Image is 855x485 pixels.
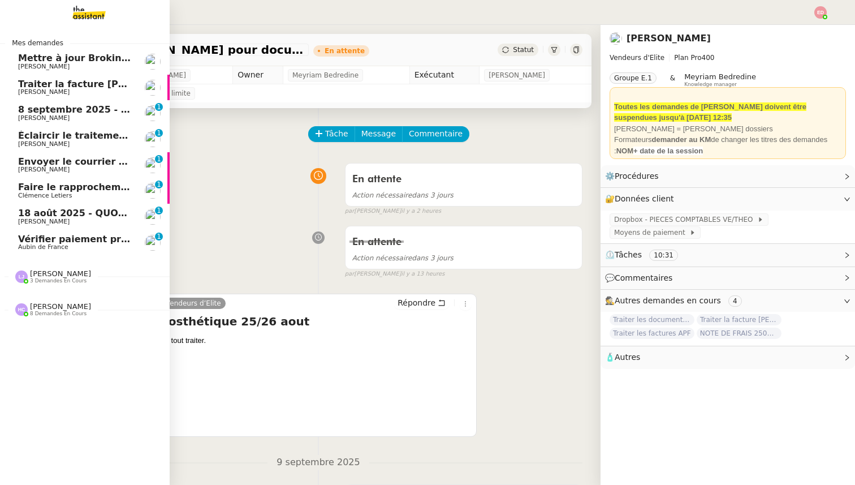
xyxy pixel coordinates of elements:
span: Traiter les documents administratifs APF [610,314,694,325]
span: 8 demandes en cours [30,311,87,317]
span: En attente [352,237,401,247]
nz-badge-sup: 1 [155,103,163,111]
span: 🔐 [605,192,679,205]
nz-badge-sup: 1 [155,155,163,163]
strong: NOM [616,147,633,155]
span: Meyriam Bedredine [684,72,756,81]
img: users%2F7K2oJOLpD4dpuCF1ASXv5r22U773%2Favatar%2Finterv002218.jpeg [145,157,161,173]
span: NOTE DE FRAIS 25025 - TAP ATOL - [GEOGRAPHIC_DATA] - [DATE] et [DATE] [697,328,781,339]
button: Message [355,126,403,142]
strong: demander au KM [651,135,711,144]
span: Message [361,127,396,140]
span: Mes demandes [5,37,70,49]
span: En attente [352,174,401,184]
span: 8 septembre 2025 - QUOTIDIEN Gestion boite mail Accounting [18,104,335,115]
button: Commentaire [402,126,469,142]
nz-badge-sup: 1 [155,233,163,241]
nz-badge-sup: 1 [155,181,163,188]
span: Faire le rapprochement bancaire [18,182,185,192]
span: Moyens de paiement [614,227,689,238]
span: Autres demandes en cours [615,296,721,305]
img: users%2FxgWPCdJhSBeE5T1N2ZiossozSlm1%2Favatar%2F5b22230b-e380-461f-81e9-808a3aa6de32 [145,80,161,96]
button: Répondre [394,297,450,309]
div: 🔐Données client [601,188,855,210]
span: Commentaire [409,127,463,140]
span: il y a 13 heures [401,269,444,279]
div: ⚙️Procédures [601,165,855,187]
img: users%2FxgWPCdJhSBeE5T1N2ZiossozSlm1%2Favatar%2F5b22230b-e380-461f-81e9-808a3aa6de32 [610,32,622,45]
span: Dropbox - PIECES COMPTABLES VE/THEO [614,214,757,225]
img: users%2Fa6PbEmLwvGXylUqKytRPpDpAx153%2Favatar%2Ffanny.png [145,105,161,121]
a: Théo Vendeurs d’Elite [142,298,226,308]
span: [PERSON_NAME] [18,63,70,70]
a: [PERSON_NAME] [627,33,711,44]
span: Action nécessaire [352,254,412,262]
span: [PERSON_NAME] [18,218,70,225]
span: par [345,269,355,279]
small: [PERSON_NAME] [345,269,445,279]
span: 💬 [605,273,677,282]
p: 1 [157,207,161,217]
div: Je n'ai pas encore eu le temps de tout traiter. [59,335,472,346]
div: En attente [325,48,365,54]
p: 1 [157,181,161,191]
p: 1 [157,155,161,165]
span: Aubin de France [18,243,68,251]
div: 💬Commentaires [601,267,855,289]
span: 🧴 [605,353,640,362]
button: Tâche [308,126,355,142]
p: 1 [157,129,161,139]
span: Plan Pro [674,54,701,62]
p: 1 [157,233,161,243]
span: Meyriam Bedredine [292,70,359,81]
span: 400 [702,54,715,62]
span: dans 3 jours [352,191,454,199]
span: 18 août 2025 - QUOTIDIEN Gestion boite mail Accounting [18,208,309,218]
span: Tâches [615,250,642,259]
p: 1 [157,103,161,113]
div: ⏲️Tâches 10:31 [601,244,855,266]
span: par [345,207,355,216]
span: il y a 2 heures [401,207,441,216]
span: dans 3 jours [352,254,454,262]
span: [PERSON_NAME] [18,140,70,148]
span: Traiter la facture [PERSON_NAME] [18,79,191,89]
nz-tag: 10:31 [649,250,678,261]
nz-tag: Groupe E.1 [610,72,657,84]
span: Action nécessaire [352,191,412,199]
strong: + date de la session [633,147,703,155]
img: users%2Fa6PbEmLwvGXylUqKytRPpDpAx153%2Favatar%2Ffanny.png [145,209,161,225]
span: Procédures [615,171,659,181]
span: ⚙️ [605,170,664,183]
span: Clémence Letiers [18,192,72,199]
div: [PERSON_NAME] = [PERSON_NAME] dossiers Formateurs de changer les titres des demandes : [614,123,841,157]
span: Commentaires [615,273,672,282]
div: Merci pour votre patience [59,357,472,368]
img: users%2FrvM9QKT95GRs84TlTRdpuB62bhn1%2Favatar%2F1555062430900.jpeg [145,183,161,199]
img: svg [15,271,28,283]
img: users%2FSclkIUIAuBOhhDrbgjtrSikBoD03%2Favatar%2F48cbc63d-a03d-4817-b5bf-7f7aeed5f2a9 [145,235,161,251]
span: Mettre à jour Brokin et envoyer à Costes [18,53,226,63]
span: Envoyer le courrier recommandé [18,156,185,167]
small: [PERSON_NAME] [345,207,441,216]
app-user-label: Knowledge manager [684,72,756,87]
div: 🧴Autres [601,346,855,368]
nz-badge-sup: 1 [155,129,163,137]
span: Éclaircir le traitement des bordereaux GoldenCare [18,130,275,141]
span: [PERSON_NAME] [18,114,70,122]
img: users%2F0zQGGmvZECeMseaPawnreYAQQyS2%2Favatar%2Feddadf8a-b06f-4db9-91c4-adeed775bb0f [145,131,161,147]
strong: Toutes les demandes de [PERSON_NAME] doivent être suspendues jusqu'à [DATE] 12:35 [614,102,806,122]
span: ⏲️ [605,250,688,259]
img: svg [15,303,28,316]
div: 🕵️Autres demandes en cours 4 [601,290,855,312]
span: Vendeurs d'Elite [610,54,664,62]
span: Relancer [PERSON_NAME] pour documents août [59,44,304,55]
span: Traiter les factures APF [610,328,694,339]
img: users%2Fa6PbEmLwvGXylUqKytRPpDpAx153%2Favatar%2Ffanny.png [145,54,161,70]
span: 🕵️ [605,296,746,305]
span: [PERSON_NAME] [30,269,91,278]
div: Ca arrive ce week end [59,346,472,357]
td: Owner [233,66,283,84]
span: [PERSON_NAME] [30,302,91,311]
span: [PERSON_NAME] [18,88,70,96]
